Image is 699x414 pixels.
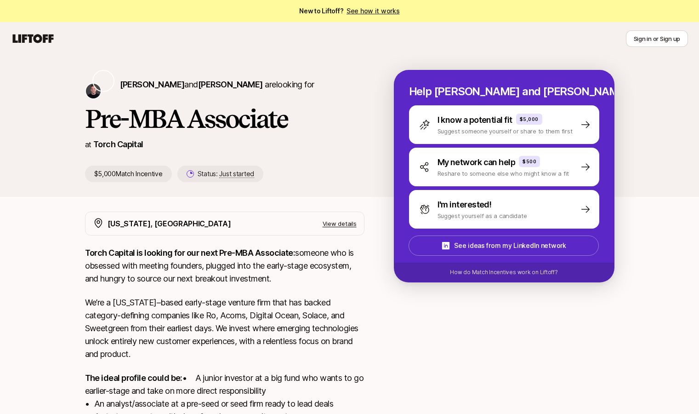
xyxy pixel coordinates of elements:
[108,218,231,230] p: [US_STATE], [GEOGRAPHIC_DATA]
[85,248,296,258] strong: Torch Capital is looking for our next Pre-MBA Associate:
[438,126,573,136] p: Suggest someone yourself or share to them first
[450,268,557,276] p: How do Match Incentives work on Liftoff?
[454,240,566,251] p: See ideas from my LinkedIn network
[198,80,263,89] span: [PERSON_NAME]
[85,296,364,361] p: We’re a [US_STATE]–based early-stage venture firm that has backed category-defining companies lik...
[626,30,688,47] button: Sign in or Sign up
[85,166,172,182] p: $5,000 Match Incentive
[520,115,539,123] p: $5,000
[347,7,400,15] a: See how it works
[323,219,357,228] p: View details
[85,138,91,150] p: at
[120,78,314,91] p: are looking for
[184,80,262,89] span: and
[438,156,516,169] p: My network can help
[219,170,254,178] span: Just started
[409,236,599,256] button: See ideas from my LinkedIn network
[438,211,527,220] p: Suggest yourself as a candidate
[438,169,569,178] p: Reshare to someone else who might know a fit
[85,373,182,383] strong: The ideal profile could be:
[86,84,101,98] img: Christopher Harper
[438,198,492,211] p: I'm interested!
[523,158,536,165] p: $500
[299,6,399,17] span: New to Liftoff?
[85,105,364,132] h1: Pre-MBA Associate
[198,168,254,179] p: Status:
[93,139,143,149] a: Torch Capital
[438,114,512,126] p: I know a potential fit
[120,80,185,89] span: [PERSON_NAME]
[409,85,599,98] p: Help [PERSON_NAME] and [PERSON_NAME] hire
[85,247,364,285] p: someone who is obsessed with meeting founders, plugged into the early-stage ecosystem, and hungry...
